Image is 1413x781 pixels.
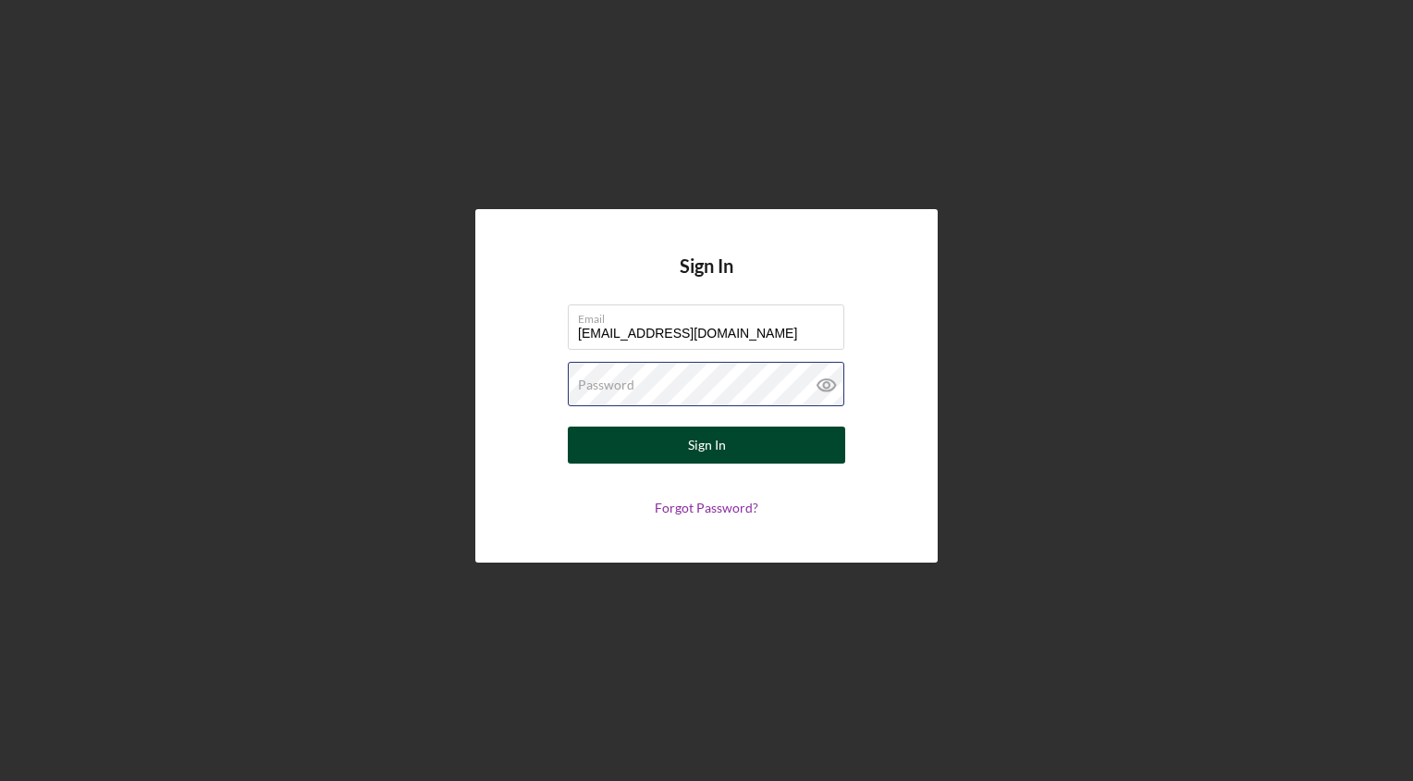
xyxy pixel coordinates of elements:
[655,500,758,515] a: Forgot Password?
[578,378,634,392] label: Password
[578,305,844,326] label: Email
[688,427,726,464] div: Sign In
[680,255,733,304] h4: Sign In
[568,427,845,464] button: Sign In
